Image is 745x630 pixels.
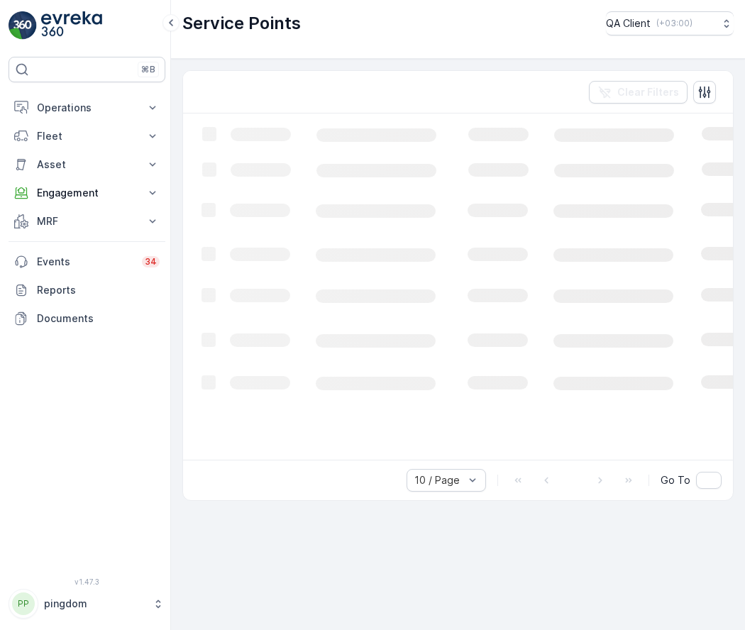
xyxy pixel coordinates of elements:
div: PP [12,592,35,615]
p: Reports [37,283,160,297]
p: MRF [37,214,137,228]
button: Fleet [9,122,165,150]
span: Go To [661,473,690,487]
p: ( +03:00 ) [656,18,692,29]
p: Asset [37,157,137,172]
a: Documents [9,304,165,333]
button: Asset [9,150,165,179]
img: logo_light-DOdMpM7g.png [41,11,102,40]
button: Clear Filters [589,81,688,104]
p: 34 [145,256,157,267]
p: QA Client [606,16,651,31]
p: Events [37,255,133,269]
p: Fleet [37,129,137,143]
p: ⌘B [141,64,155,75]
button: QA Client(+03:00) [606,11,734,35]
p: Service Points [182,12,301,35]
button: Operations [9,94,165,122]
button: PPpingdom [9,589,165,619]
p: Engagement [37,186,137,200]
img: logo [9,11,37,40]
a: Events34 [9,248,165,276]
p: Documents [37,311,160,326]
a: Reports [9,276,165,304]
p: Clear Filters [617,85,679,99]
span: v 1.47.3 [9,577,165,586]
p: Operations [37,101,137,115]
p: pingdom [44,597,145,611]
button: Engagement [9,179,165,207]
button: MRF [9,207,165,236]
